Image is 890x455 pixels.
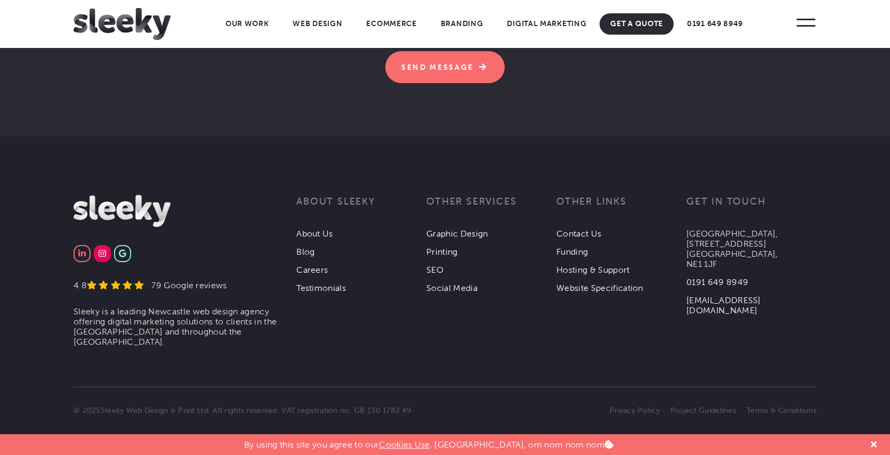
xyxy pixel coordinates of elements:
h3: Other links [556,195,686,221]
a: Privacy Policy [610,406,660,415]
a: Branding [430,13,494,35]
div: 79 Google reviews [144,280,226,290]
a: Get A Quote [600,13,674,35]
a: Website Specification [556,283,643,293]
img: Sleeky Web Design Newcastle [74,8,171,40]
img: Linkedin [78,249,85,257]
a: Blog [296,247,314,257]
a: Digital Marketing [496,13,597,35]
a: Funding [556,247,588,257]
a: Project Guidelines [670,406,736,415]
li: Sleeky is a leading Newcastle web design agency offering digital marketing solutions to clients i... [74,306,296,347]
a: Printing [426,247,458,257]
a: Our Work [215,13,280,35]
a: Graphic Design [426,229,488,239]
a: Terms & Conditions [747,406,816,415]
p: [GEOGRAPHIC_DATA], [STREET_ADDRESS] [GEOGRAPHIC_DATA], NE1 1JF [686,229,816,269]
a: Hosting & Support [556,265,629,275]
a: Ecommerce [355,13,427,35]
a: [EMAIL_ADDRESS][DOMAIN_NAME] [686,295,761,315]
p: By using this site you agree to our . [GEOGRAPHIC_DATA], om nom nom nom [244,434,613,450]
h3: Get in touch [686,195,816,221]
a: Contact Us [556,229,601,239]
a: 4.8 79 Google reviews [74,280,227,290]
a: 0191 649 8949 [676,13,754,35]
a: Social Media [426,283,478,293]
a: Testimonials [296,283,346,293]
a: Web Design [282,13,353,35]
h3: Other services [426,195,556,221]
a: About Us [296,229,333,239]
a: Cookies Use [379,440,430,450]
a: Sleeky Web Design & Print Ltd [101,406,208,415]
a: Careers [296,265,328,275]
a: 0191 649 8949 [686,277,748,287]
img: Sleeky Web Design Newcastle [74,195,171,227]
img: Instagram [99,249,106,257]
img: Google [119,249,126,257]
p: © 2025 . All rights reserved. VAT registration no. GB 130 1782 49 [74,406,445,415]
input: Send Message [385,51,505,83]
h3: About Sleeky [296,195,426,221]
a: SEO [426,265,443,275]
